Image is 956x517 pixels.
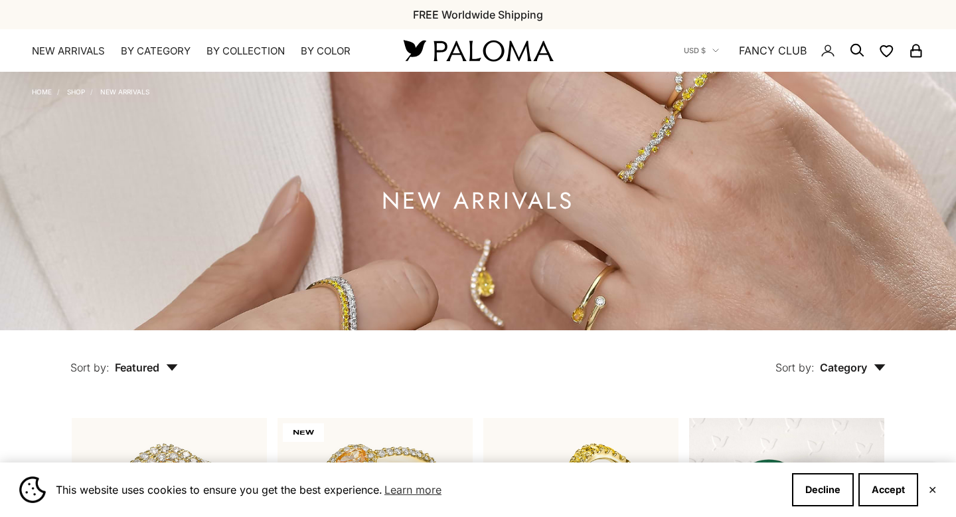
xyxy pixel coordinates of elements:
[32,45,372,58] nav: Primary navigation
[858,473,918,506] button: Accept
[739,42,807,59] a: FANCY CLUB
[382,193,574,209] h1: NEW ARRIVALS
[206,45,285,58] summary: By Collection
[70,361,110,374] span: Sort by:
[820,361,886,374] span: Category
[32,45,105,58] a: NEW ARRIVALS
[19,476,46,503] img: Cookie banner
[684,45,706,56] span: USD $
[40,330,208,386] button: Sort by: Featured
[67,88,85,96] a: Shop
[775,361,815,374] span: Sort by:
[684,29,924,72] nav: Secondary navigation
[115,361,178,374] span: Featured
[684,45,719,56] button: USD $
[745,330,916,386] button: Sort by: Category
[301,45,351,58] summary: By Color
[32,85,149,96] nav: Breadcrumb
[100,88,149,96] a: NEW ARRIVALS
[56,480,781,500] span: This website uses cookies to ensure you get the best experience.
[283,423,324,442] span: NEW
[413,6,543,23] p: FREE Worldwide Shipping
[121,45,191,58] summary: By Category
[382,480,443,500] a: Learn more
[928,486,937,494] button: Close
[792,473,854,506] button: Decline
[32,88,52,96] a: Home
